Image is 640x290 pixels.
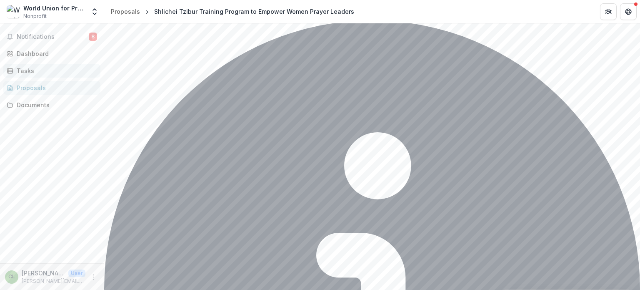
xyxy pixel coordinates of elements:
[600,3,617,20] button: Partners
[17,49,94,58] div: Dashboard
[7,5,20,18] img: World Union for Progressive Judaism
[3,30,100,43] button: Notifications8
[620,3,637,20] button: Get Help
[22,269,65,277] p: [PERSON_NAME]
[17,101,94,109] div: Documents
[23,13,47,20] span: Nonprofit
[107,5,357,18] nav: breadcrumb
[154,7,354,16] div: Shlichei Tzibur Training Program to Empower Women Prayer Leaders
[89,33,97,41] span: 8
[23,4,85,13] div: World Union for Progressive [DEMOGRAPHIC_DATA]
[8,274,15,280] div: Claudia Laurelli
[17,33,89,40] span: Notifications
[68,270,85,277] p: User
[111,7,140,16] div: Proposals
[89,3,100,20] button: Open entity switcher
[3,81,100,95] a: Proposals
[107,5,143,18] a: Proposals
[3,64,100,78] a: Tasks
[17,83,94,92] div: Proposals
[22,277,85,285] p: [PERSON_NAME][EMAIL_ADDRESS][DOMAIN_NAME]
[17,66,94,75] div: Tasks
[89,272,99,282] button: More
[3,98,100,112] a: Documents
[3,47,100,61] a: Dashboard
